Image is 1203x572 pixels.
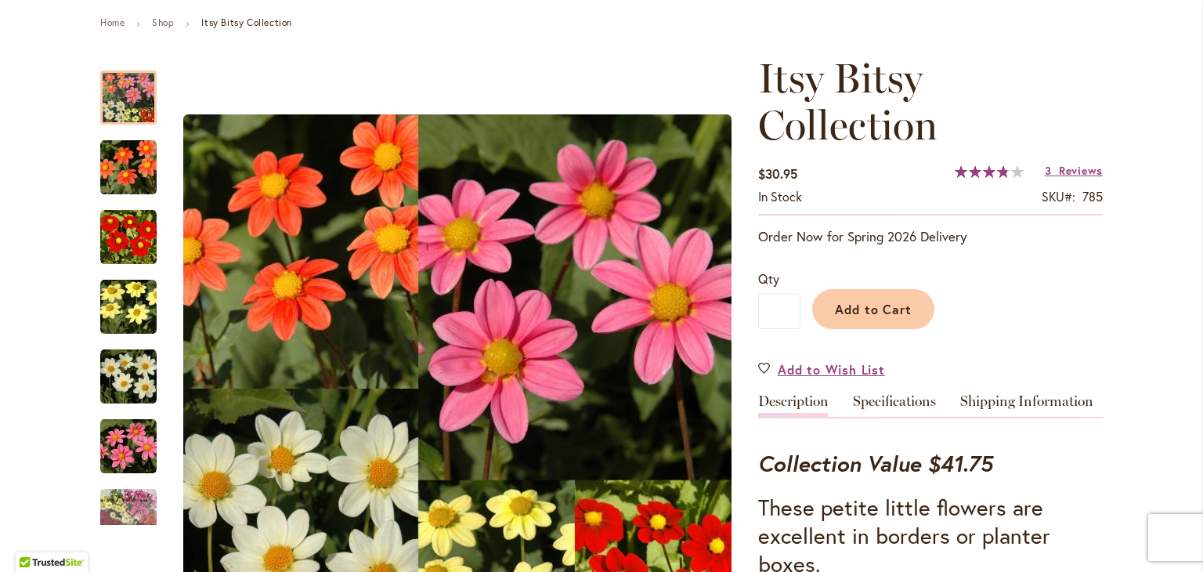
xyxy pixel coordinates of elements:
a: 3 Reviews [1045,163,1103,178]
div: 76% [955,165,1024,178]
iframe: Launch Accessibility Center [12,516,56,560]
a: Shop [152,16,174,28]
a: Home [100,16,125,28]
a: Shipping Information [960,394,1093,417]
img: Itsy Bitsy Collection [100,418,157,475]
div: Itsy Bitsy Collection [100,264,172,334]
span: Add to Cart [835,301,912,317]
span: 3 [1045,163,1052,178]
span: Reviews [1059,163,1103,178]
div: Itsy Bitsy Collection [100,473,172,543]
img: Itsy Bitsy Collection [100,349,157,405]
div: Availability [758,188,802,206]
strong: Collection Value $41.75 [758,449,992,478]
p: Order Now for Spring 2026 Delivery [758,227,1103,246]
span: $30.95 [758,165,797,182]
a: Add to Wish List [758,360,885,378]
a: Description [758,394,829,417]
div: Itsy Bitsy Collection [100,404,172,473]
span: Qty [758,270,779,287]
div: Itsy Bitsy Collection [100,55,172,125]
button: Add to Cart [812,289,934,329]
img: Itsy Bitsy Collection [100,139,157,196]
div: Next [100,501,157,525]
div: Itsy Bitsy Collection [100,334,172,404]
img: Itsy Bitsy Collection [100,209,157,266]
strong: SKU [1042,188,1075,205]
strong: Itsy Bitsy Collection [201,16,292,28]
div: Itsy Bitsy Collection [100,125,172,194]
a: Specifications [853,394,936,417]
img: Itsy Bitsy Collection [100,279,157,335]
span: In stock [758,188,802,205]
div: 785 [1082,188,1103,206]
span: Itsy Bitsy Collection [758,53,937,150]
div: Itsy Bitsy Collection [100,194,172,264]
span: Add to Wish List [778,360,885,378]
